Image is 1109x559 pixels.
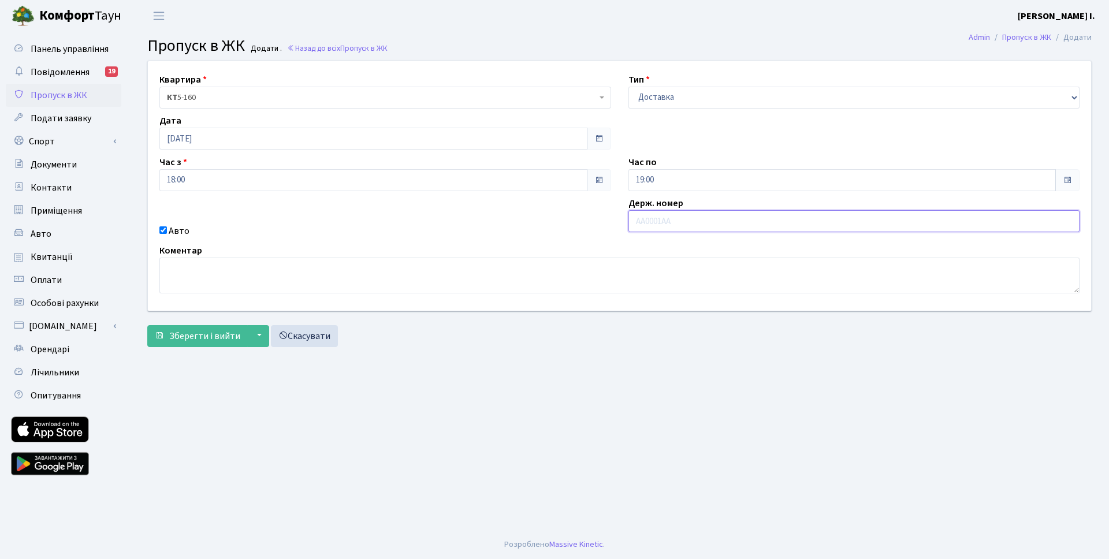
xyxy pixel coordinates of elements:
span: Пропуск в ЖК [147,34,245,57]
b: Комфорт [39,6,95,25]
a: Massive Kinetic [549,538,603,550]
a: Квитанції [6,245,121,269]
button: Переключити навігацію [144,6,173,25]
span: Панель управління [31,43,109,55]
a: Пропуск в ЖК [6,84,121,107]
span: Контакти [31,181,72,194]
a: Приміщення [6,199,121,222]
div: 19 [105,66,118,77]
a: Панель управління [6,38,121,61]
span: Лічильники [31,366,79,379]
div: Розроблено . [504,538,605,551]
span: Орендарі [31,343,69,356]
img: logo.png [12,5,35,28]
span: Квитанції [31,251,73,263]
a: [PERSON_NAME] І. [1018,9,1095,23]
label: Коментар [159,244,202,258]
label: Дата [159,114,181,128]
a: [DOMAIN_NAME] [6,315,121,338]
a: Орендарі [6,338,121,361]
a: Особові рахунки [6,292,121,315]
a: Подати заявку [6,107,121,130]
a: Лічильники [6,361,121,384]
span: Оплати [31,274,62,286]
label: Авто [169,224,189,238]
a: Спорт [6,130,121,153]
span: Таун [39,6,121,26]
span: Подати заявку [31,112,91,125]
label: Час по [628,155,657,169]
label: Держ. номер [628,196,683,210]
a: Пропуск в ЖК [1002,31,1051,43]
span: Опитування [31,389,81,402]
a: Авто [6,222,121,245]
b: [PERSON_NAME] І. [1018,10,1095,23]
span: Зберегти і вийти [169,330,240,342]
span: Особові рахунки [31,297,99,310]
a: Оплати [6,269,121,292]
label: Квартира [159,73,207,87]
a: Скасувати [271,325,338,347]
span: Пропуск в ЖК [31,89,87,102]
a: Контакти [6,176,121,199]
a: Повідомлення19 [6,61,121,84]
span: Приміщення [31,204,82,217]
a: Опитування [6,384,121,407]
a: Admin [969,31,990,43]
span: <b>КТ</b>&nbsp;&nbsp;&nbsp;&nbsp;5-160 [159,87,611,109]
span: Повідомлення [31,66,90,79]
nav: breadcrumb [951,25,1109,50]
li: Додати [1051,31,1092,44]
b: КТ [167,92,177,103]
span: Документи [31,158,77,171]
input: AA0001AA [628,210,1080,232]
span: Авто [31,228,51,240]
label: Тип [628,73,650,87]
small: Додати . [248,44,282,54]
span: Пропуск в ЖК [340,43,388,54]
a: Назад до всіхПропуск в ЖК [287,43,388,54]
button: Зберегти і вийти [147,325,248,347]
a: Документи [6,153,121,176]
label: Час з [159,155,187,169]
span: <b>КТ</b>&nbsp;&nbsp;&nbsp;&nbsp;5-160 [167,92,597,103]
